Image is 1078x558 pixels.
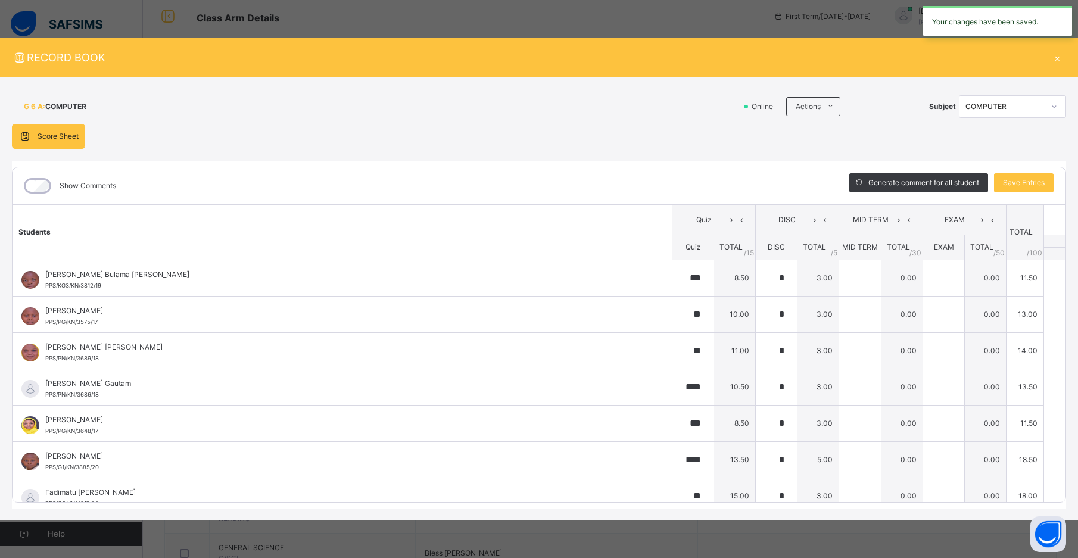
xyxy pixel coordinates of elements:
[714,478,756,514] td: 15.00
[1007,205,1044,260] th: TOTAL
[797,441,839,478] td: 5.00
[1007,369,1044,405] td: 13.50
[881,441,923,478] td: 0.00
[965,296,1007,332] td: 0.00
[45,378,645,389] span: [PERSON_NAME] Gautam
[1048,49,1066,66] div: ×
[1007,332,1044,369] td: 14.00
[21,453,39,470] img: PPS_G1_KN_3885_20.png
[1007,405,1044,441] td: 11.50
[803,242,826,251] span: TOTAL
[797,369,839,405] td: 3.00
[45,342,645,353] span: [PERSON_NAME] [PERSON_NAME]
[38,131,79,142] span: Score Sheet
[842,242,878,251] span: MID TERM
[909,248,921,258] span: / 30
[868,177,979,188] span: Generate comment for all student
[714,405,756,441] td: 8.50
[45,355,99,361] span: PPS/PN/KN/3689/18
[719,242,743,251] span: TOTAL
[45,319,98,325] span: PPS/PG/KN/3575/17
[970,242,993,251] span: TOTAL
[881,332,923,369] td: 0.00
[965,101,1044,112] div: COMPUTER
[1030,516,1066,552] button: Open asap
[714,332,756,369] td: 11.00
[932,214,977,225] span: EXAM
[768,242,785,251] span: DISC
[881,296,923,332] td: 0.00
[965,332,1007,369] td: 0.00
[714,441,756,478] td: 13.50
[965,369,1007,405] td: 0.00
[21,344,39,361] img: PPS_PN_KN_3689_18.png
[45,487,645,498] span: Fadimatu [PERSON_NAME]
[21,271,39,289] img: PPS_KG3_KN_3812_19.png
[887,242,910,251] span: TOTAL
[45,306,645,316] span: [PERSON_NAME]
[744,248,754,258] span: / 15
[45,500,98,507] span: PPS/G5/KN/4317/24
[881,369,923,405] td: 0.00
[1007,296,1044,332] td: 13.00
[881,478,923,514] td: 0.00
[797,332,839,369] td: 3.00
[45,101,86,112] span: COMPUTER
[21,380,39,398] img: default.svg
[765,214,809,225] span: DISC
[1007,441,1044,478] td: 18.50
[881,405,923,441] td: 0.00
[45,451,645,462] span: [PERSON_NAME]
[965,478,1007,514] td: 0.00
[45,269,645,280] span: [PERSON_NAME] Bulama [PERSON_NAME]
[45,282,101,289] span: PPS/KG3/KN/3812/19
[831,248,837,258] span: / 5
[714,369,756,405] td: 10.50
[1007,260,1044,296] td: 11.50
[848,214,893,225] span: MID TERM
[965,441,1007,478] td: 0.00
[796,101,821,112] span: Actions
[923,6,1072,36] div: Your changes have been saved.
[965,260,1007,296] td: 0.00
[21,489,39,507] img: default.svg
[929,101,956,112] span: Subject
[1007,478,1044,514] td: 18.00
[797,260,839,296] td: 3.00
[686,242,701,251] span: Quiz
[24,101,45,112] span: G 6 A :
[750,101,780,112] span: Online
[1027,248,1042,258] span: /100
[18,227,51,236] span: Students
[797,405,839,441] td: 3.00
[714,260,756,296] td: 8.50
[993,248,1005,258] span: / 50
[60,180,116,191] label: Show Comments
[21,416,39,434] img: PPS_PG_KN_3648_17.png
[21,307,39,325] img: PPS_PG_KN_3575_17.png
[45,391,99,398] span: PPS/PN/KN/3686/18
[45,464,99,470] span: PPS/G1/KN/3885/20
[797,296,839,332] td: 3.00
[797,478,839,514] td: 3.00
[681,214,726,225] span: Quiz
[714,296,756,332] td: 10.00
[45,428,98,434] span: PPS/PG/KN/3648/17
[965,405,1007,441] td: 0.00
[881,260,923,296] td: 0.00
[45,414,645,425] span: [PERSON_NAME]
[1003,177,1045,188] span: Save Entries
[12,49,1048,66] span: RECORD BOOK
[934,242,954,251] span: EXAM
